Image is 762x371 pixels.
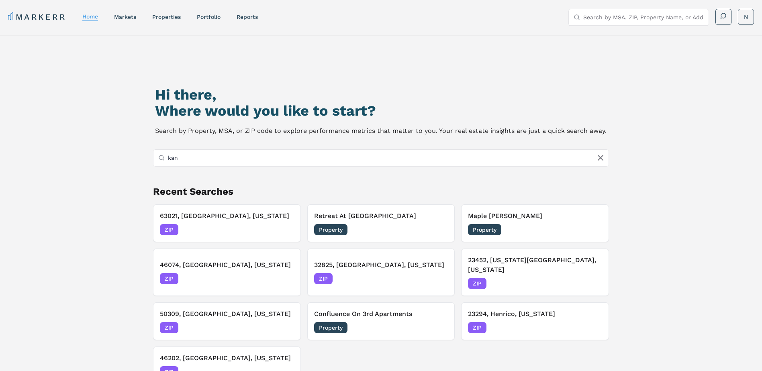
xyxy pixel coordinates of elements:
span: [DATE] [430,275,448,283]
input: Search by MSA, ZIP, Property Name, or Address [583,9,704,25]
h1: Hi there, [155,87,607,103]
h3: Maple [PERSON_NAME] [468,211,602,221]
span: [DATE] [276,324,294,332]
button: Maple [PERSON_NAME]Property[DATE] [461,204,609,242]
button: 63021, [GEOGRAPHIC_DATA], [US_STATE]ZIP[DATE] [153,204,301,242]
button: Retreat At [GEOGRAPHIC_DATA]Property[DATE] [307,204,455,242]
h3: 46202, [GEOGRAPHIC_DATA], [US_STATE] [160,353,294,363]
button: 32825, [GEOGRAPHIC_DATA], [US_STATE]ZIP[DATE] [307,249,455,296]
span: [DATE] [430,324,448,332]
a: properties [152,14,181,20]
button: 23452, [US_STATE][GEOGRAPHIC_DATA], [US_STATE]ZIP[DATE] [461,249,609,296]
h3: 23452, [US_STATE][GEOGRAPHIC_DATA], [US_STATE] [468,255,602,275]
span: N [744,13,748,21]
button: N [738,9,754,25]
a: Portfolio [197,14,221,20]
span: [DATE] [276,275,294,283]
button: 46074, [GEOGRAPHIC_DATA], [US_STATE]ZIP[DATE] [153,249,301,296]
span: ZIP [468,322,486,333]
h2: Where would you like to start? [155,103,607,119]
span: [DATE] [584,226,602,234]
span: Property [314,322,347,333]
span: ZIP [314,273,333,284]
span: ZIP [160,273,178,284]
button: Confluence On 3rd ApartmentsProperty[DATE] [307,302,455,340]
span: ZIP [468,278,486,289]
h3: 50309, [GEOGRAPHIC_DATA], [US_STATE] [160,309,294,319]
span: [DATE] [430,226,448,234]
p: Search by Property, MSA, or ZIP code to explore performance metrics that matter to you. Your real... [155,125,607,137]
button: 50309, [GEOGRAPHIC_DATA], [US_STATE]ZIP[DATE] [153,302,301,340]
h3: Confluence On 3rd Apartments [314,309,448,319]
span: [DATE] [584,279,602,287]
a: MARKERR [8,11,66,22]
span: ZIP [160,322,178,333]
h3: 23294, Henrico, [US_STATE] [468,309,602,319]
span: Property [468,224,501,235]
span: Property [314,224,347,235]
a: markets [114,14,136,20]
button: 23294, Henrico, [US_STATE]ZIP[DATE] [461,302,609,340]
input: Search by MSA, ZIP, Property Name, or Address [168,150,604,166]
span: [DATE] [584,324,602,332]
a: home [82,13,98,20]
span: ZIP [160,224,178,235]
h3: 63021, [GEOGRAPHIC_DATA], [US_STATE] [160,211,294,221]
h3: 32825, [GEOGRAPHIC_DATA], [US_STATE] [314,260,448,270]
h2: Recent Searches [153,185,609,198]
span: [DATE] [276,226,294,234]
h3: Retreat At [GEOGRAPHIC_DATA] [314,211,448,221]
h3: 46074, [GEOGRAPHIC_DATA], [US_STATE] [160,260,294,270]
a: reports [237,14,258,20]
